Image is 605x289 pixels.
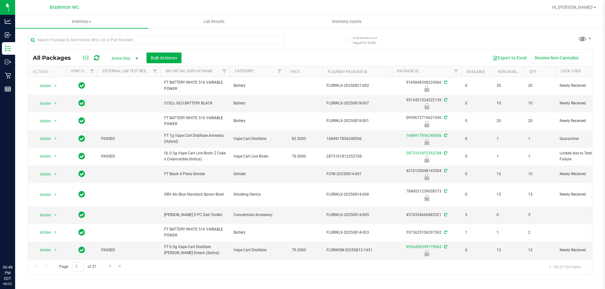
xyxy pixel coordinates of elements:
span: Bradenton WC [50,5,79,10]
span: All Packages [33,54,77,61]
a: Package ID [397,69,418,73]
span: 1684917856248506 [326,136,388,142]
span: 0 [465,153,489,159]
span: 15 [497,192,521,197]
div: Newly Received [391,103,462,109]
a: Qty [529,69,536,74]
span: Action [34,117,51,125]
p: 06:48 PM EDT [3,264,12,281]
span: In Sync [78,246,85,254]
span: select [52,117,60,125]
span: Battery [233,230,281,236]
span: Include items not tagged for facility [353,36,384,45]
span: Locked due to Testing Failure [560,150,599,162]
span: Battery [233,83,281,89]
span: Sync from Compliance System [443,245,447,249]
span: In Sync [78,99,85,108]
span: 1 [497,153,521,159]
a: THC% [290,69,300,74]
span: FT BATTERY WHITE 510 VARIABLE POWER [164,115,226,127]
div: Quarantine [391,139,462,145]
a: 1684917856248506 [406,133,441,138]
span: Action [34,134,51,143]
div: Newly Received [391,121,462,127]
span: 10 [528,100,552,106]
span: FT BATTERY WHITE 510 VARIABLE POWER [164,226,226,238]
div: 4574354660483521 [391,212,462,218]
span: FT BATTERY WHITE 510 VARIABLE POWER [164,80,226,92]
span: Sync from Compliance System [443,151,447,155]
a: Sku Retail Display Name [165,69,213,73]
span: 1 [465,230,489,236]
span: FT 1g Vape Cart Distillate Amnesia (Hybrid) [164,133,226,145]
div: Newly Received [391,250,462,256]
span: Sync from Compliance System [443,98,447,102]
span: Action [34,99,51,108]
span: Concentrate Accessory [233,212,281,218]
a: Filter [219,66,230,77]
inline-svg: Analytics [5,18,11,25]
span: Action [34,190,51,199]
span: select [52,99,60,108]
span: 20 [497,83,521,89]
div: 4210120048143504 [391,168,462,180]
span: FLSRWLX-20250814-005 [326,212,388,218]
span: Sync from Compliance System [443,80,447,85]
span: Battery [233,118,281,124]
span: select [52,81,60,90]
span: select [52,246,60,254]
span: 1 [497,136,521,142]
span: Lab Results [195,19,233,25]
span: 12 [528,247,552,253]
span: Sync from Compliance System [443,189,447,193]
div: Newly Received [391,195,462,201]
span: 1 [528,153,552,159]
span: 0 [497,212,521,218]
span: 78.5000 [289,152,309,161]
span: Action [34,152,51,161]
span: Action [34,81,51,90]
div: 9515421524222139 [391,97,462,109]
span: PASSED [101,153,157,159]
span: FLSRWLX-20250818-007 [326,100,388,106]
span: 10 [497,171,521,177]
a: Lab Results [148,15,280,28]
span: 79.2000 [289,246,309,255]
span: Vape Cart Distillate [233,136,281,142]
span: 0 [465,171,489,177]
a: Lock Code [561,69,581,73]
span: In Sync [78,152,85,161]
a: Go to the last page [116,262,125,270]
a: Inventory [15,15,148,28]
span: FLSRWLX-20250814-003 [326,230,388,236]
span: Newly Received [560,247,599,253]
span: CCELL SILO BATTERY BLACK [164,100,226,106]
div: Newly Received [391,174,462,180]
a: 2873101812352768 [406,151,441,155]
span: Newly Received [560,192,599,197]
span: 2873101812352768 [326,153,388,159]
span: 0 [465,100,489,106]
span: select [52,211,60,220]
span: Sync from Compliance System [443,133,447,138]
span: Action [34,228,51,237]
div: Actions [33,69,63,74]
input: Search Package ID, Item Name, SKU, Lot or Part Number... [28,35,285,45]
button: Export to Excel [488,53,531,63]
span: Grinder [233,171,281,177]
a: Filter [87,66,97,77]
span: Sync from Compliance System [443,213,447,217]
span: FLSRWLX-20250818-001 [326,118,388,124]
inline-svg: Outbound [5,59,11,65]
span: Inventory Counts [324,19,370,25]
a: Filter [150,66,160,77]
span: Bulk Actions [151,55,177,60]
span: In Sync [78,170,85,178]
span: select [52,134,60,143]
inline-svg: Reports [5,86,11,92]
span: FLTW-20250814-001 [326,171,388,177]
span: In Sync [78,81,85,90]
iframe: Resource center [6,239,25,258]
a: External Lab Test Result [102,69,152,73]
span: Sync from Compliance System [443,115,447,120]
